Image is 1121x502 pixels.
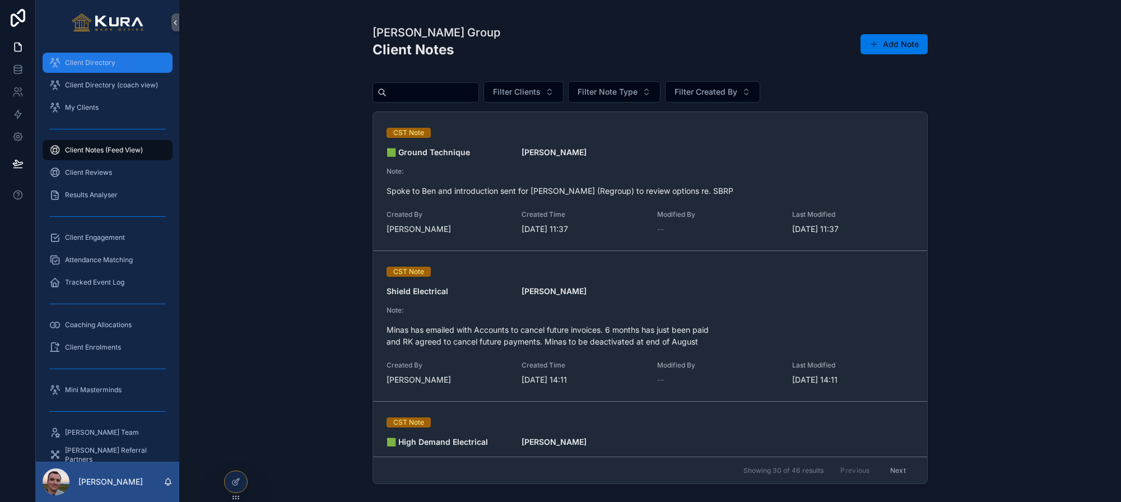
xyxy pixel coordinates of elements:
strong: 🟩 High Demand Electrical [387,437,488,447]
span: -- [657,374,664,385]
a: Client Directory [43,53,173,73]
span: Filter Created By [675,86,737,97]
span: Created By [387,361,508,370]
span: Last Modified [792,210,914,219]
a: [PERSON_NAME] Referral Partners [43,445,173,465]
span: Note: [387,306,914,315]
span: Note: [387,167,914,176]
a: Client Enrolments [43,337,173,357]
span: Created By [387,210,508,219]
p: Spoke to Ben and introduction sent for [PERSON_NAME] (Regroup) to review options re. SBRP [387,185,914,197]
button: Add Note [860,34,928,54]
img: App logo [72,13,144,31]
div: CST Note [393,267,424,277]
span: [DATE] 11:37 [522,224,643,235]
a: [PERSON_NAME] Team [43,422,173,443]
button: Select Button [665,81,760,103]
div: scrollable content [36,45,179,462]
span: [DATE] 14:11 [792,374,914,385]
span: Created Time [522,210,643,219]
a: Coaching Allocations [43,315,173,335]
span: [PERSON_NAME] [387,224,508,235]
span: Modified By [657,210,779,219]
button: Next [882,462,914,479]
span: Showing 30 of 46 results [743,466,824,475]
p: Minas has emailed with Accounts to cancel future invoices. 6 months has just been paid and RK agr... [387,324,914,347]
a: Results Analyser [43,185,173,205]
h1: [PERSON_NAME] Group [373,25,500,40]
span: [PERSON_NAME] Referral Partners [65,446,161,464]
strong: 🟩 Ground Technique [387,147,470,157]
strong: Shield Electrical [387,286,448,296]
button: Select Button [483,81,564,103]
span: Tracked Event Log [65,278,124,287]
p: [PERSON_NAME] [78,476,143,487]
div: CST Note [393,417,424,427]
a: Tracked Event Log [43,272,173,292]
a: Client Notes (Feed View) [43,140,173,160]
span: -- [657,224,664,235]
span: Client Notes (Feed View) [65,146,143,155]
span: [PERSON_NAME] [387,374,508,385]
a: Client Directory (coach view) [43,75,173,95]
a: Client Engagement [43,227,173,248]
span: Last Modified [792,361,914,370]
span: Filter Clients [493,86,541,97]
a: Attendance Matching [43,250,173,270]
span: Results Analyser [65,190,118,199]
a: Mini Masterminds [43,380,173,400]
span: [PERSON_NAME] Team [65,428,139,437]
span: [DATE] 11:37 [792,224,914,235]
span: Mini Masterminds [65,385,122,394]
strong: [PERSON_NAME] [522,437,587,447]
a: Client Reviews [43,162,173,183]
h2: Client Notes [373,40,500,59]
div: CST Note [393,128,424,138]
a: My Clients [43,97,173,118]
strong: [PERSON_NAME] [522,147,587,157]
span: Client Engagement [65,233,125,242]
strong: [PERSON_NAME] [522,286,587,296]
button: Select Button [568,81,660,103]
span: Filter Note Type [578,86,638,97]
span: Client Directory (coach view) [65,81,158,90]
span: Modified By [657,361,779,370]
span: Client Directory [65,58,115,67]
span: My Clients [65,103,99,112]
span: Client Reviews [65,168,112,177]
span: Attendance Matching [65,255,133,264]
span: Client Enrolments [65,343,121,352]
span: Created Time [522,361,643,370]
span: Coaching Allocations [65,320,132,329]
span: [DATE] 14:11 [522,374,643,385]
